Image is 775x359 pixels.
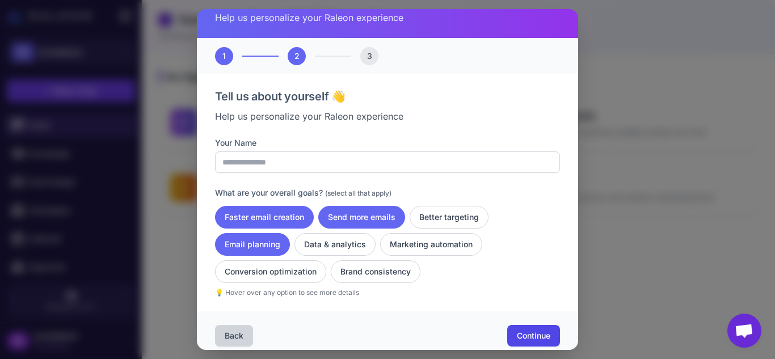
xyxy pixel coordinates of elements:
[727,314,761,348] div: Bate-papo aberto
[215,325,253,347] button: Back
[215,260,326,283] button: Conversion optimization
[215,109,560,123] p: Help us personalize your Raleon experience
[360,47,378,65] div: 3
[380,233,482,256] button: Marketing automation
[318,206,405,229] button: Send more emails
[517,330,550,341] span: Continue
[507,325,560,347] button: Continue
[294,233,376,256] button: Data & analytics
[215,11,560,24] p: Help us personalize your Raleon experience
[215,88,560,105] h3: Tell us about yourself 👋
[288,47,306,65] div: 2
[215,47,233,65] div: 1
[215,288,560,298] p: 💡 Hover over any option to see more details
[325,189,391,197] span: (select all that apply)
[215,188,323,197] span: What are your overall goals?
[331,260,420,283] button: Brand consistency
[215,233,290,256] button: Email planning
[215,206,314,229] button: Faster email creation
[410,206,488,229] button: Better targeting
[215,137,560,149] label: Your Name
